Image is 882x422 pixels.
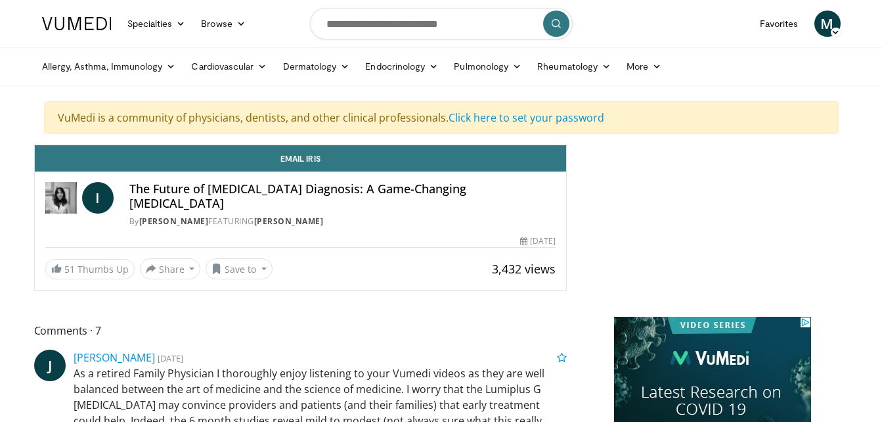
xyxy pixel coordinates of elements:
[529,53,619,80] a: Rheumatology
[34,53,184,80] a: Allergy, Asthma, Immunology
[34,322,567,339] span: Comments 7
[158,352,183,364] small: [DATE]
[254,216,324,227] a: [PERSON_NAME]
[42,17,112,30] img: VuMedi Logo
[35,145,567,172] a: Email Iris
[275,53,358,80] a: Dermatology
[206,258,273,279] button: Save to
[520,235,556,247] div: [DATE]
[614,145,811,309] iframe: Advertisement
[74,350,155,365] a: [PERSON_NAME]
[814,11,841,37] a: M
[34,350,66,381] a: J
[492,261,556,277] span: 3,432 views
[64,263,75,275] span: 51
[45,259,135,279] a: 51 Thumbs Up
[45,182,77,214] img: Dr. Iris Gorfinkel
[357,53,446,80] a: Endocrinology
[619,53,669,80] a: More
[193,11,254,37] a: Browse
[120,11,194,37] a: Specialties
[140,258,201,279] button: Share
[82,182,114,214] a: I
[449,110,604,125] a: Click here to set your password
[752,11,806,37] a: Favorites
[446,53,529,80] a: Pulmonology
[129,182,556,210] h4: The Future of [MEDICAL_DATA] Diagnosis: A Game-Changing [MEDICAL_DATA]
[129,216,556,227] div: By FEATURING
[310,8,573,39] input: Search topics, interventions
[139,216,209,227] a: [PERSON_NAME]
[44,101,839,134] div: VuMedi is a community of physicians, dentists, and other clinical professionals.
[183,53,275,80] a: Cardiovascular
